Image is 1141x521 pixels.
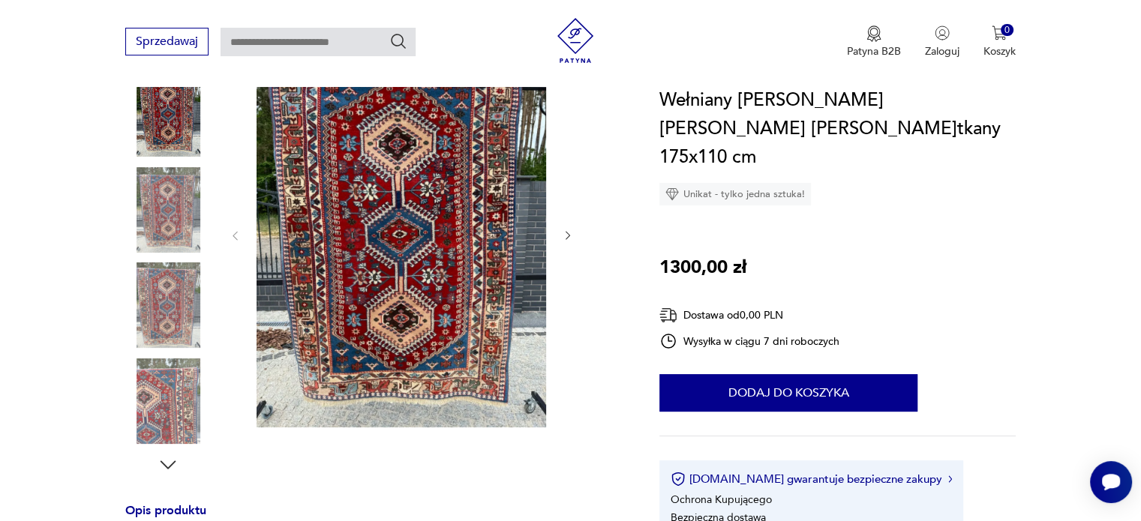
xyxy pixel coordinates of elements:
img: Zdjęcie produktu Wełniany Kazak Kaukaz dywan Kaukazki r.tkany 175x110 cm [257,41,546,427]
img: Patyna - sklep z meblami i dekoracjami vintage [553,18,598,63]
p: Koszyk [983,44,1016,58]
button: 0Koszyk [983,25,1016,58]
a: Ikona medaluPatyna B2B [847,25,901,58]
img: Ikona medalu [866,25,881,42]
button: Sprzedawaj [125,28,209,55]
img: Zdjęcie produktu Wełniany Kazak Kaukaz dywan Kaukazki r.tkany 175x110 cm [125,71,211,157]
p: Patyna B2B [847,44,901,58]
img: Zdjęcie produktu Wełniany Kazak Kaukaz dywan Kaukazki r.tkany 175x110 cm [125,358,211,444]
img: Ikona dostawy [659,306,677,325]
a: Sprzedawaj [125,37,209,48]
button: Szukaj [389,32,407,50]
button: [DOMAIN_NAME] gwarantuje bezpieczne zakupy [671,472,952,487]
div: Unikat - tylko jedna sztuka! [659,183,811,205]
li: Ochrona Kupującego [671,493,772,507]
img: Ikonka użytkownika [935,25,950,40]
img: Ikona diamentu [665,187,679,201]
iframe: Smartsupp widget button [1090,461,1132,503]
div: Dostawa od 0,00 PLN [659,306,839,325]
img: Zdjęcie produktu Wełniany Kazak Kaukaz dywan Kaukazki r.tkany 175x110 cm [125,262,211,348]
h1: Wełniany [PERSON_NAME] [PERSON_NAME] [PERSON_NAME]tkany 175x110 cm [659,86,1016,172]
div: 0 [1001,24,1013,37]
img: Ikona certyfikatu [671,472,686,487]
div: Wysyłka w ciągu 7 dni roboczych [659,332,839,350]
img: Ikona strzałki w prawo [948,475,953,483]
button: Patyna B2B [847,25,901,58]
button: Dodaj do koszyka [659,374,917,412]
p: Zaloguj [925,44,959,58]
p: 1300,00 zł [659,253,746,282]
img: Zdjęcie produktu Wełniany Kazak Kaukaz dywan Kaukazki r.tkany 175x110 cm [125,167,211,253]
img: Ikona koszyka [992,25,1007,40]
button: Zaloguj [925,25,959,58]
